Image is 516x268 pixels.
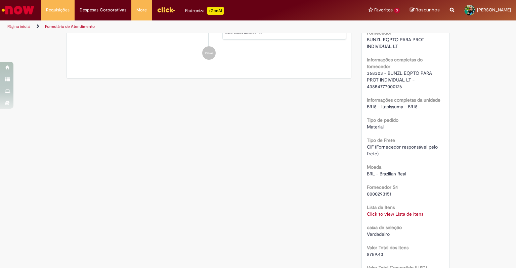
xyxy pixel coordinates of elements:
[7,24,31,29] a: Página inicial
[367,251,383,257] span: 8759.43
[367,231,390,237] span: Verdadeiro
[367,211,423,217] a: Click to view Lista de Itens
[416,7,440,13] span: Rascunhos
[367,164,381,170] b: Moeda
[367,97,440,103] b: Informações completas da unidade
[46,7,70,13] span: Requisições
[367,30,391,36] b: Fornecedor
[72,8,346,40] li: Sadrak Helvecio
[367,137,395,143] b: Tipo de Frete
[157,5,175,15] img: click_logo_yellow_360x200.png
[367,70,433,90] span: 368303 - BUNZL EQPTO PARA PROT INDIVIDUAL LT - 43854777000126
[185,7,224,15] div: Padroniza
[374,7,393,13] span: Favoritos
[80,7,126,13] span: Despesas Corporativas
[367,171,406,177] span: BRL - Brazilian Real
[367,124,384,130] span: Material
[367,224,402,230] b: caixa de seleção
[207,7,224,15] p: +GenAi
[367,104,418,110] span: BR18 - Itapissuma - BR18
[367,117,398,123] b: Tipo de pedido
[367,57,423,69] b: Informações completas do fornecedor
[1,3,35,17] img: ServiceNow
[136,7,147,13] span: More
[5,20,339,33] ul: Trilhas de página
[367,204,395,210] b: Lista de Itens
[367,245,408,251] b: Valor Total dos Itens
[410,7,440,13] a: Rascunhos
[367,144,439,157] span: CIF (Fornecedor responsável pelo frete)
[367,184,398,190] b: Fornecedor S4
[394,8,400,13] span: 3
[45,24,95,29] a: Formulário de Atendimento
[367,191,391,197] span: 0000293151
[367,37,426,49] span: BUNZL EQPTO PARA PROT INDIVIDUAL LT
[477,7,511,13] span: [PERSON_NAME]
